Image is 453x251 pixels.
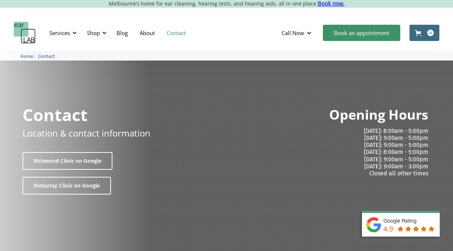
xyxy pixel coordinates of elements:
[427,30,434,36] div: 0
[20,52,33,59] a: Home
[20,52,38,60] li: 〉
[276,22,319,44] div: Call Now
[323,25,400,41] a: Book an appointment
[49,29,70,37] div: Services
[22,106,88,123] h1: Contact
[38,54,55,59] span: Contact
[282,29,304,37] div: Call Now
[45,22,79,44] div: Services
[329,106,428,124] h2: Opening Hours
[38,52,55,59] a: Contact
[83,22,109,44] div: Shop
[22,177,111,195] a: Footscray Clinic on Google
[134,22,161,44] a: About
[14,22,36,44] a: home
[22,152,112,170] a: Richmond Clinic on Google
[22,127,150,140] p: Location & contact information
[410,25,439,41] a: Open cart
[87,29,100,37] div: Shop
[161,22,192,44] a: Contact
[111,22,134,44] a: Blog
[20,54,33,59] span: Home
[232,127,428,177] p: [DATE]: 8:00am - 5:00pm [DATE]: 9:00am - 5:00pm [DATE]: 9:00am - 5:00pm [DATE]: 8:00am - 5:00pm [...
